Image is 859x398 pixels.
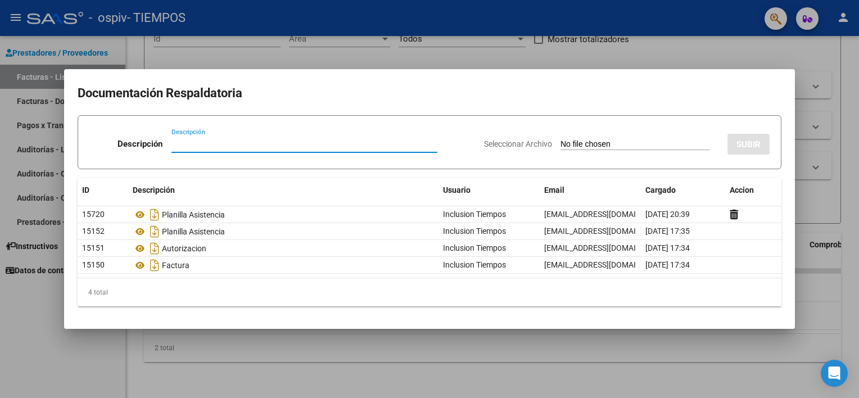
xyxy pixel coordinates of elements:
i: Descargar documento [147,206,162,224]
span: [EMAIL_ADDRESS][DOMAIN_NAME] [544,210,669,219]
datatable-header-cell: ID [78,178,128,202]
div: Planilla Asistencia [133,206,434,224]
span: [DATE] 17:34 [645,243,690,252]
span: Inclusion Tiempos [443,227,506,236]
span: 15152 [82,227,105,236]
span: 15150 [82,260,105,269]
span: Cargado [645,186,676,195]
span: ID [82,186,89,195]
span: Inclusion Tiempos [443,243,506,252]
span: Descripción [133,186,175,195]
i: Descargar documento [147,223,162,241]
p: Descripción [117,138,162,151]
datatable-header-cell: Email [540,178,641,202]
span: Seleccionar Archivo [484,139,552,148]
datatable-header-cell: Cargado [641,178,725,202]
span: 15151 [82,243,105,252]
span: [EMAIL_ADDRESS][DOMAIN_NAME] [544,227,669,236]
span: Email [544,186,564,195]
div: Factura [133,256,434,274]
span: 15720 [82,210,105,219]
span: Accion [730,186,754,195]
button: SUBIR [727,134,770,155]
div: Planilla Asistencia [133,223,434,241]
span: Inclusion Tiempos [443,260,506,269]
div: Open Intercom Messenger [821,360,848,387]
span: [DATE] 17:35 [645,227,690,236]
datatable-header-cell: Accion [725,178,781,202]
div: Autorizacion [133,239,434,257]
i: Descargar documento [147,256,162,274]
i: Descargar documento [147,239,162,257]
span: SUBIR [736,139,761,150]
datatable-header-cell: Usuario [438,178,540,202]
span: Inclusion Tiempos [443,210,506,219]
span: [DATE] 17:34 [645,260,690,269]
div: 4 total [78,278,781,306]
h2: Documentación Respaldatoria [78,83,781,104]
datatable-header-cell: Descripción [128,178,438,202]
span: Usuario [443,186,471,195]
span: [EMAIL_ADDRESS][DOMAIN_NAME] [544,243,669,252]
span: [EMAIL_ADDRESS][DOMAIN_NAME] [544,260,669,269]
span: [DATE] 20:39 [645,210,690,219]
